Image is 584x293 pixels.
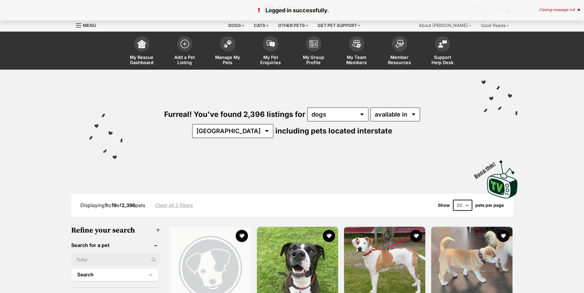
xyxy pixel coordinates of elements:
[6,6,578,14] p: Logged in successfully.
[323,230,335,242] button: favourite
[335,33,378,70] a: My Team Members
[300,55,327,65] span: My Group Profile
[224,19,249,32] div: Dogs
[249,19,273,32] div: Cats
[438,203,450,208] span: Show
[352,40,361,48] img: team-members-icon-5396bd8760b3fe7c0b43da4ab00e1e3bb1a5d9ba89233759b79545d2d3fc5d0d.svg
[266,40,275,47] img: pet-enquiries-icon-7e3ad2cf08bfb03b45e93fb7055b45f3efa6380592205ae92323e6603595dc1f.svg
[313,19,365,32] div: Get pet support
[122,202,135,208] strong: 2,396
[120,33,163,70] a: My Rescue Dashboard
[343,55,370,65] span: My Team Members
[539,8,580,12] div: Closing message in
[155,202,193,208] a: Clear all 2 filters
[438,40,447,48] img: help-desk-icon-fdf02630f3aa405de69fd3d07c3f3aa587a6932b1a1747fa1d2bba05be0121f9.svg
[410,230,422,242] button: favourite
[180,40,189,48] img: add-pet-listing-icon-0afa8454b4691262ce3f59096e99ab1cd57d4a30225e0717b998d2c9b9846f56.svg
[415,19,475,32] div: About [PERSON_NAME]
[236,230,248,242] button: favourite
[275,126,392,135] span: including pets located interstate
[487,155,518,200] a: Boop this!
[292,33,335,70] a: My Group Profile
[378,33,421,70] a: Member Resources
[83,23,96,28] span: Menu
[475,203,504,208] label: pets per page
[257,55,284,65] span: My Pet Enquiries
[71,226,160,235] h3: Refine your search
[223,40,232,48] img: manage-my-pets-icon-02211641906a0b7f246fdf0571729dbe1e7629f14944591b6c1af311fb30b64b.svg
[477,19,513,32] div: Good Reads
[274,19,312,32] div: Other pets
[386,55,413,65] span: Member Resources
[206,33,249,70] a: Manage My Pets
[105,202,107,208] strong: 1
[71,242,160,248] header: Search for a pet
[111,202,117,208] strong: 19
[497,230,509,242] button: favourite
[214,55,242,65] span: Manage My Pets
[164,110,305,119] span: Furreal! You've found 2,396 listings for
[395,40,404,48] img: member-resources-icon-8e73f808a243e03378d46382f2149f9095a855e16c252ad45f914b54edf8863c.svg
[421,33,464,70] a: Support Help Desk
[487,160,518,199] img: PetRescue TV logo
[76,19,100,30] a: Menu
[71,254,160,265] input: Toby
[80,202,145,208] span: Displaying to of pets
[572,7,575,12] span: 4
[309,40,318,48] img: group-profile-icon-3fa3cf56718a62981997c0bc7e787c4b2cf8bcc04b72c1350f741eb67cf2f40e.svg
[163,33,206,70] a: Add a Pet Listing
[473,157,501,179] span: Boop this!
[137,40,146,48] img: dashboard-icon-eb2f2d2d3e046f16d808141f083e7271f6b2e854fb5c12c21221c1fb7104beca.svg
[71,269,158,281] button: Search
[171,55,199,65] span: Add a Pet Listing
[249,33,292,70] a: My Pet Enquiries
[429,55,456,65] span: Support Help Desk
[128,55,156,65] span: My Rescue Dashboard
